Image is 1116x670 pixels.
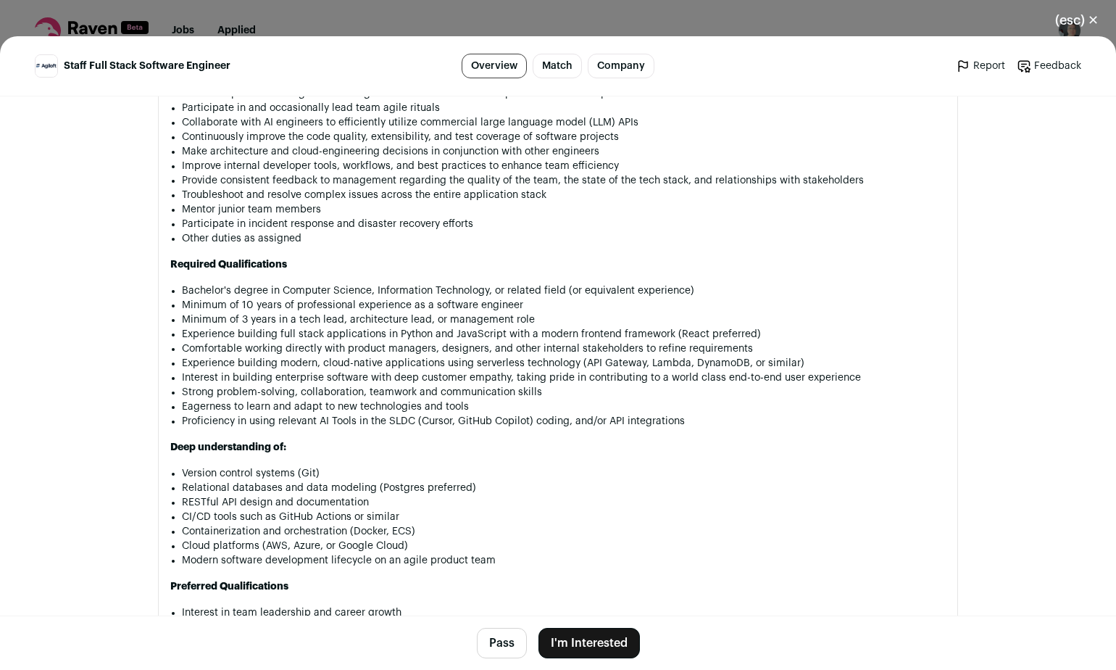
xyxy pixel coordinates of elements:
strong: Deep understanding of: [170,442,286,452]
li: Eagerness to learn and adapt to new technologies and tools [182,400,946,414]
li: Proficiency in using relevant AI Tools in the SLDC (Cursor, GitHub Copilot) coding, and/or API in... [182,414,946,429]
li: Make architecture and cloud-engineering decisions in conjunction with other engineers [182,144,946,159]
li: Bachelor's degree in Computer Science, Information Technology, or related field (or equivalent ex... [182,284,946,298]
button: Pass [477,628,527,658]
li: Improve internal developer tools, workflows, and best practices to enhance team efficiency [182,159,946,173]
a: Report [956,59,1005,73]
li: Minimum of 10 years of professional experience as a software engineer [182,298,946,313]
strong: Required Qualifications [170,260,287,270]
li: Interest in building enterprise software with deep customer empathy, taking pride in contributing... [182,371,946,385]
a: Overview [462,54,527,78]
a: Feedback [1017,59,1081,73]
li: Other duties as assigned [182,231,946,246]
li: RESTful API design and documentation [182,495,946,510]
a: Match [533,54,582,78]
li: Participate in incident response and disaster recovery efforts [182,217,946,231]
li: Troubleshoot and resolve complex issues across the entire application stack [182,188,946,202]
li: CI/CD tools such as GitHub Actions or similar [182,510,946,524]
li: Continuously improve the code quality, extensibility, and test coverage of software projects [182,130,946,144]
li: Provide consistent feedback to management regarding the quality of the team, the state of the tec... [182,173,946,188]
li: Experience building full stack applications in Python and JavaScript with a modern frontend frame... [182,327,946,342]
li: Minimum of 3 years in a tech lead, architecture lead, or management role [182,313,946,327]
li: Modern software development lifecycle on an agile product team [182,553,946,568]
a: Company [588,54,654,78]
li: Collaborate with AI engineers to efficiently utilize commercial large language model (LLM) APIs [182,115,946,130]
li: Experience building modern, cloud-native applications using serverless technology (API Gateway, L... [182,356,946,371]
img: cf0838c98d3ef2568c07768e40122c08ae4db567c52e17e2cbe9f3ba7ea046a0.jpg [36,55,57,77]
li: Interest in team leadership and career growth [182,605,946,620]
li: Containerization and orchestration (Docker, ECS) [182,524,946,539]
li: Mentor junior team members [182,202,946,217]
li: Participate in and occasionally lead team agile rituals [182,101,946,115]
li: Comfortable working directly with product managers, designers, and other internal stakeholders to... [182,342,946,356]
span: Staff Full Stack Software Engineer [64,59,230,73]
button: Close modal [1038,4,1116,36]
strong: Preferred Qualifications [170,582,288,592]
button: I'm Interested [538,628,640,658]
li: Relational databases and data modeling (Postgres preferred) [182,481,946,495]
li: Version control systems (Git) [182,466,946,481]
li: Cloud platforms (AWS, Azure, or Google Cloud) [182,539,946,553]
li: Strong problem-solving, collaboration, teamwork and communication skills [182,385,946,400]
